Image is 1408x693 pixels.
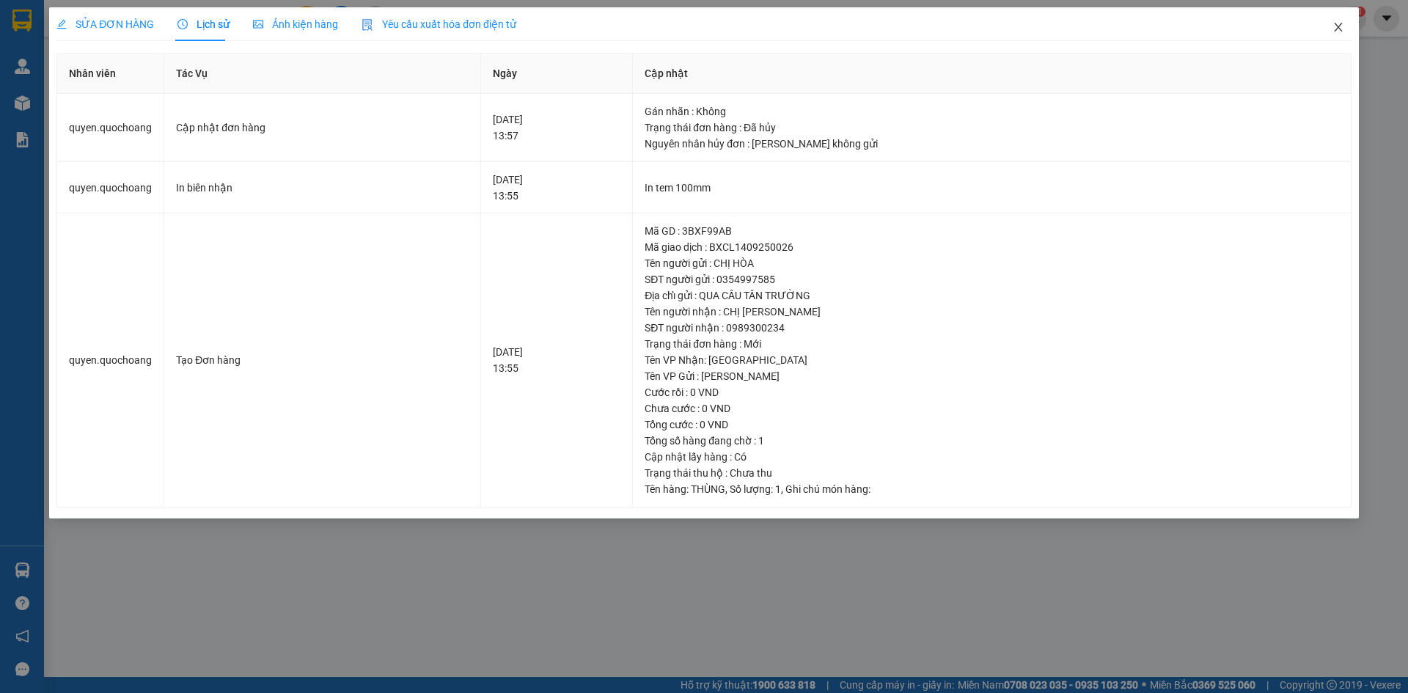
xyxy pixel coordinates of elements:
th: Nhân viên [57,54,164,94]
div: Tên VP Nhận: [GEOGRAPHIC_DATA] [645,352,1339,368]
th: Ngày [481,54,633,94]
div: Địa chỉ gửi : QUA CẦU TÂN TRƯỜNG [645,287,1339,304]
div: Tạo Đơn hàng [176,352,469,368]
div: Tên VP Gửi : [PERSON_NAME] [645,368,1339,384]
div: Trạng thái đơn hàng : Mới [645,336,1339,352]
img: icon [362,19,373,31]
span: close [1332,21,1344,33]
span: clock-circle [177,19,188,29]
div: [DATE] 13:55 [493,172,620,204]
div: Trạng thái đơn hàng : Đã hủy [645,120,1339,136]
div: Tổng cước : 0 VND [645,417,1339,433]
div: Nguyên nhân hủy đơn : [PERSON_NAME] không gửi [645,136,1339,152]
button: Close [1318,7,1359,48]
div: SĐT người nhận : 0989300234 [645,320,1339,336]
span: 1 [775,483,781,495]
div: Cước rồi : 0 VND [645,384,1339,400]
th: Tác Vụ [164,54,481,94]
div: Tổng số hàng đang chờ : 1 [645,433,1339,449]
td: quyen.quochoang [57,94,164,162]
div: Tên người gửi : CHỊ HÒA [645,255,1339,271]
div: [DATE] 13:57 [493,111,620,144]
td: quyen.quochoang [57,213,164,507]
div: Tên hàng: , Số lượng: , Ghi chú món hàng: [645,481,1339,497]
div: Chưa cước : 0 VND [645,400,1339,417]
div: Tên người nhận : CHỊ [PERSON_NAME] [645,304,1339,320]
div: Cập nhật lấy hàng : Có [645,449,1339,465]
div: [DATE] 13:55 [493,344,620,376]
div: In biên nhận [176,180,469,196]
th: Cập nhật [633,54,1352,94]
span: picture [253,19,263,29]
span: SỬA ĐƠN HÀNG [56,18,154,30]
div: Mã giao dịch : BXCL1409250026 [645,239,1339,255]
td: quyen.quochoang [57,162,164,214]
span: THÙNG [691,483,725,495]
span: Ảnh kiện hàng [253,18,338,30]
div: Trạng thái thu hộ : Chưa thu [645,465,1339,481]
div: Gán nhãn : Không [645,103,1339,120]
span: Yêu cầu xuất hóa đơn điện tử [362,18,516,30]
span: Lịch sử [177,18,230,30]
div: Cập nhật đơn hàng [176,120,469,136]
span: edit [56,19,67,29]
div: SĐT người gửi : 0354997585 [645,271,1339,287]
div: In tem 100mm [645,180,1339,196]
div: Mã GD : 3BXF99AB [645,223,1339,239]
